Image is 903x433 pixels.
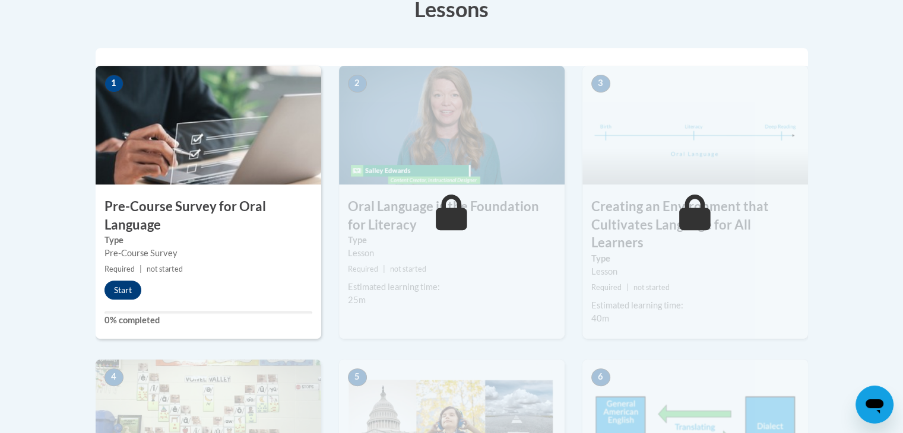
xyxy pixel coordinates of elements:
span: not started [147,265,183,273]
div: Estimated learning time: [591,299,799,312]
span: | [140,265,142,273]
label: Type [591,252,799,265]
div: Lesson [348,247,556,260]
span: 4 [104,368,123,386]
span: 40m [591,313,609,323]
h3: Oral Language is the Foundation for Literacy [339,198,565,234]
h3: Creating an Environment that Cultivates Language for All Learners [582,198,808,252]
img: Course Image [339,66,565,184]
span: 2 [348,75,367,93]
img: Course Image [582,66,808,184]
label: Type [348,234,556,247]
div: Pre-Course Survey [104,247,312,260]
label: Type [104,234,312,247]
span: 25m [348,295,366,305]
button: Start [104,281,141,300]
span: 6 [591,368,610,386]
h3: Pre-Course Survey for Oral Language [96,198,321,234]
label: 0% completed [104,314,312,327]
span: Required [104,265,135,273]
span: not started [633,283,670,292]
span: | [626,283,629,292]
span: Required [348,265,378,273]
span: 3 [591,75,610,93]
div: Lesson [591,265,799,278]
span: 5 [348,368,367,386]
img: Course Image [96,66,321,184]
div: Estimated learning time: [348,281,556,294]
span: Required [591,283,622,292]
iframe: Button to launch messaging window [856,386,894,424]
span: | [383,265,385,273]
span: 1 [104,75,123,93]
span: not started [390,265,426,273]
